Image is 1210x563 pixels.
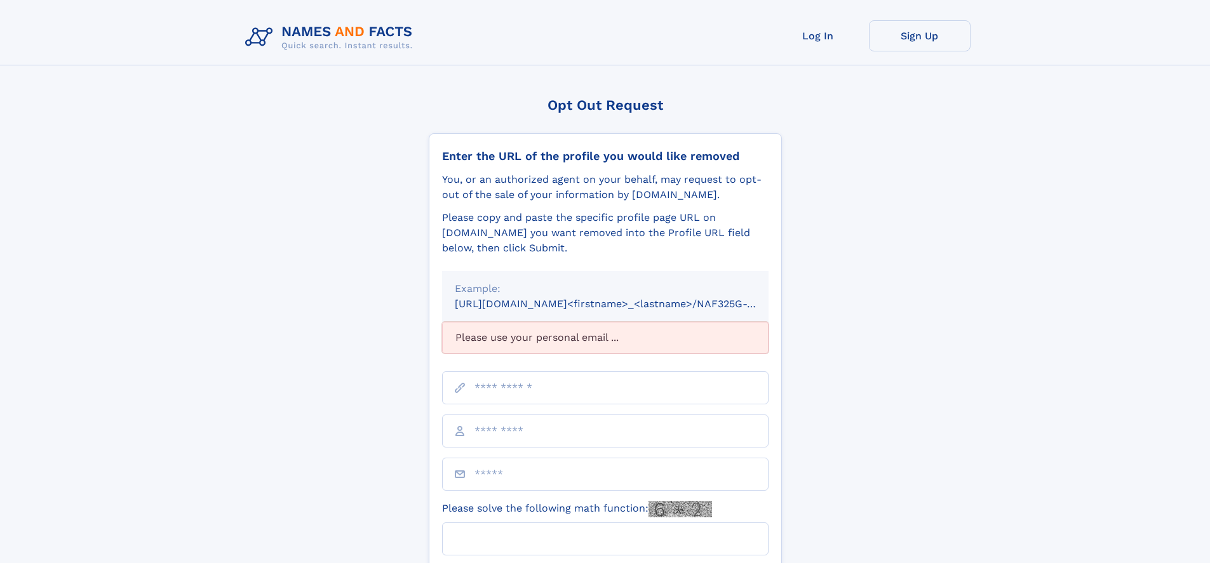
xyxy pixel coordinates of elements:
a: Sign Up [869,20,971,51]
img: Logo Names and Facts [240,20,423,55]
div: Opt Out Request [429,97,782,113]
div: You, or an authorized agent on your behalf, may request to opt-out of the sale of your informatio... [442,172,769,202]
div: Example: [455,281,756,296]
div: Please use your personal email ... [442,322,769,354]
a: Log In [767,20,869,51]
label: Please solve the following math function: [442,501,712,517]
small: [URL][DOMAIN_NAME]<firstname>_<lastname>/NAF325G-xxxxxxxx [455,298,793,310]
div: Please copy and paste the specific profile page URL on [DOMAIN_NAME] you want removed into the Pr... [442,210,769,256]
div: Enter the URL of the profile you would like removed [442,149,769,163]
